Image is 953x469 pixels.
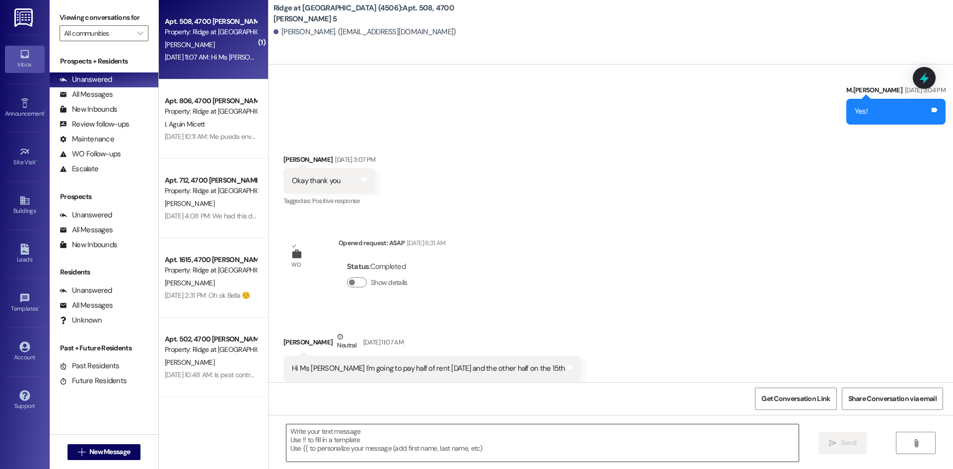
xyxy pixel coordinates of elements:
div: [PERSON_NAME]. ([EMAIL_ADDRESS][DOMAIN_NAME]) [273,27,456,37]
div: [DATE] 4:08 PM: We had this discussion via email [165,211,305,220]
div: Property: Ridge at [GEOGRAPHIC_DATA] (4506) [165,344,257,355]
div: Apt. 1615, 4700 [PERSON_NAME] 16 [165,255,257,265]
span: [PERSON_NAME] [165,199,214,208]
div: [DATE] 10:48 AM: Is pest control coming out [DATE]? [165,370,312,379]
div: Yes! [855,106,868,117]
div: Property: Ridge at [GEOGRAPHIC_DATA] (4506) [165,27,257,37]
img: ResiDesk Logo [14,8,35,27]
div: Future Residents [60,376,127,386]
div: New Inbounds [60,240,117,250]
div: Property: Ridge at [GEOGRAPHIC_DATA] (4506) [165,106,257,117]
div: Property: Ridge at [GEOGRAPHIC_DATA] (4506) [165,186,257,196]
div: Prospects + Residents [50,56,158,67]
div: Tagged as: [283,194,375,208]
div: Neutral [335,332,358,352]
b: Status [347,262,369,271]
button: Share Conversation via email [842,388,943,410]
div: [DATE] 3:04 PM [902,85,946,95]
i:  [137,29,143,37]
span: Share Conversation via email [848,394,937,404]
div: [DATE] 3:07 PM [333,154,375,165]
div: Unanswered [60,210,112,220]
div: Unknown [60,315,102,326]
span: • [38,304,40,311]
div: Escalate [60,164,98,174]
span: [PERSON_NAME] [165,358,214,367]
div: [PERSON_NAME] [283,154,375,168]
input: All communities [64,25,133,41]
div: : Completed [347,259,411,274]
label: Show details [371,277,408,288]
button: New Message [68,444,141,460]
div: [DATE] 10:11 AM: Me pueda enviar la aplicación desbloqueada para realizar el pago por favor [165,132,427,141]
span: New Message [89,447,130,457]
div: Hi Ms [PERSON_NAME] I'm going to pay half of rent [DATE] and the other half on the 15th [292,363,565,374]
label: Viewing conversations for [60,10,148,25]
div: [DATE] 6:31 AM [405,238,446,248]
a: Support [5,387,45,414]
div: [DATE] 2:31 PM: Oh ok Bella ☺️ [165,291,250,300]
span: I. Aguin Micett [165,120,205,129]
div: All Messages [60,225,113,235]
span: Get Conversation Link [761,394,830,404]
div: [PERSON_NAME] [283,332,581,356]
div: Opened request: ASAP [339,238,446,252]
a: Account [5,338,45,365]
div: Apt. 712, 4700 [PERSON_NAME] 7 [165,175,257,186]
div: Maintenance [60,134,114,144]
div: Apt. 508, 4700 [PERSON_NAME] 5 [165,16,257,27]
span: • [44,109,46,116]
span: [PERSON_NAME] [165,40,214,49]
div: All Messages [60,89,113,100]
div: WO Follow-ups [60,149,121,159]
div: Apt. 806, 4700 [PERSON_NAME] 8 [165,96,257,106]
div: Residents [50,267,158,277]
div: Review follow-ups [60,119,129,130]
a: Templates • [5,290,45,317]
span: • [36,157,37,164]
a: Buildings [5,192,45,219]
i:  [912,439,920,447]
div: Apt. 502, 4700 [PERSON_NAME] 5 [165,334,257,344]
a: Leads [5,241,45,268]
div: [DATE] 11:07 AM [361,337,404,347]
i:  [829,439,836,447]
div: All Messages [60,300,113,311]
div: M.[PERSON_NAME] [846,85,946,99]
div: [DATE] 11:07 AM: Hi Ms [PERSON_NAME]'m going to pay half of rent [DATE] and the other half on the... [165,53,461,62]
button: Send [818,432,867,454]
b: Ridge at [GEOGRAPHIC_DATA] (4506): Apt. 508, 4700 [PERSON_NAME] 5 [273,3,472,24]
a: Site Visit • [5,143,45,170]
div: Prospects [50,192,158,202]
span: Send [841,438,856,448]
div: Property: Ridge at [GEOGRAPHIC_DATA] (4506) [165,265,257,275]
div: Unanswered [60,74,112,85]
div: Okay thank you [292,176,341,186]
i:  [78,448,85,456]
span: Positive response [312,197,360,205]
div: Unanswered [60,285,112,296]
div: Past + Future Residents [50,343,158,353]
button: Get Conversation Link [755,388,836,410]
a: Inbox [5,46,45,72]
span: [PERSON_NAME] [165,278,214,287]
div: New Inbounds [60,104,117,115]
div: WO [291,260,301,270]
div: Past Residents [60,361,120,371]
div: Tagged as: [283,382,581,396]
